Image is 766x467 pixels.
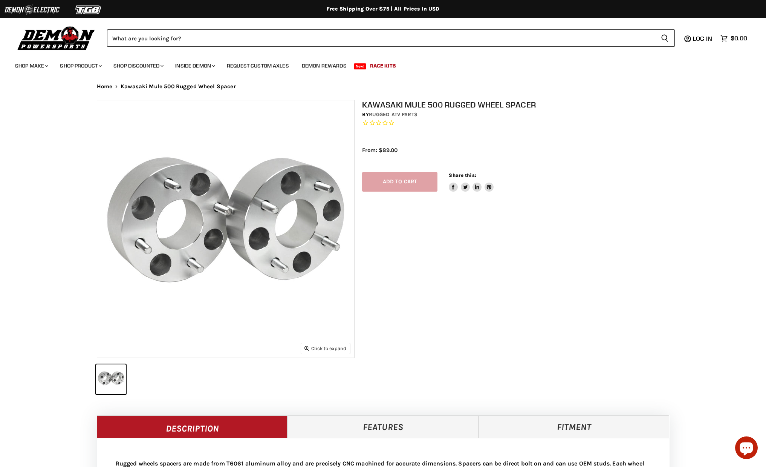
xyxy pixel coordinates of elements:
input: Search [107,29,655,47]
a: Inside Demon [170,58,220,74]
a: Shop Product [54,58,106,74]
a: Log in [690,35,717,42]
span: $0.00 [731,35,747,42]
span: Share this: [449,172,476,178]
h1: Kawasaki Mule 500 Rugged Wheel Spacer [362,100,677,109]
a: Race Kits [364,58,402,74]
button: Search [655,29,675,47]
span: Click to expand [304,346,346,351]
img: Kawasaki Mule 500 Rugged Wheel Spacer [97,100,354,358]
button: Click to expand [301,343,350,353]
a: Demon Rewards [296,58,352,74]
a: Description [97,415,288,438]
span: Log in [693,35,712,42]
a: Fitment [479,415,670,438]
span: Kawasaki Mule 500 Rugged Wheel Spacer [121,83,236,90]
inbox-online-store-chat: Shopify online store chat [733,436,760,461]
div: by [362,111,677,119]
span: Rated 0.0 out of 5 stars 0 reviews [362,119,677,127]
a: Features [287,415,479,438]
a: Shop Discounted [108,58,168,74]
aside: Share this: [449,172,494,192]
img: Demon Electric Logo 2 [4,3,60,17]
form: Product [107,29,675,47]
a: Shop Make [9,58,53,74]
span: New! [354,63,367,69]
div: Free Shipping Over $75 | All Prices In USD [82,6,685,12]
a: Request Custom Axles [221,58,295,74]
img: Demon Powersports [15,25,98,51]
img: TGB Logo 2 [60,3,117,17]
span: From: $89.00 [362,147,398,154]
a: Home [97,83,113,90]
button: Kawasaki Mule 500 Rugged Wheel Spacer thumbnail [96,364,126,394]
ul: Main menu [9,55,745,74]
a: $0.00 [717,33,751,44]
a: Rugged ATV Parts [369,111,417,118]
nav: Breadcrumbs [82,83,685,90]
